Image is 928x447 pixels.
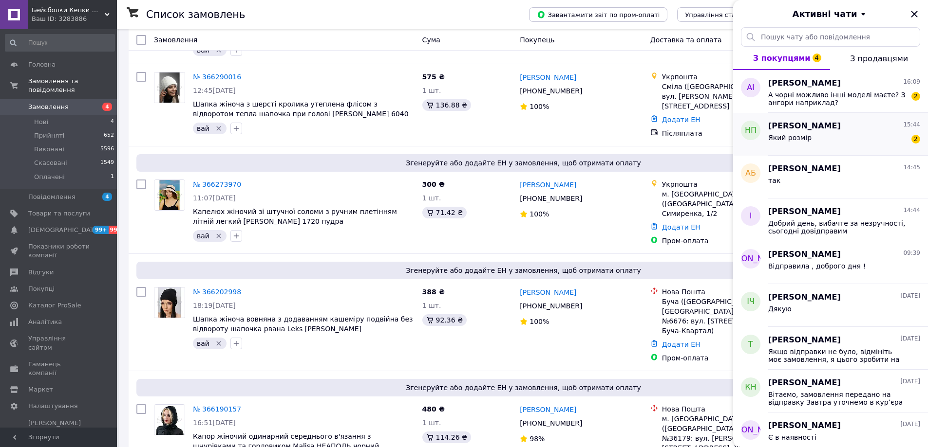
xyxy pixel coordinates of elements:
span: Відправила , доброго дня ! [768,262,866,270]
div: [PHONE_NUMBER] [518,84,584,98]
span: Бейсболки Кепки Шапки Аксесуари оптом со склада [32,6,105,15]
span: 99+ [109,226,125,234]
span: [DATE] [900,377,920,386]
span: [PERSON_NAME] [768,292,841,303]
div: 114.26 ₴ [422,431,471,443]
a: Додати ЕН [662,340,701,348]
div: [PHONE_NUMBER] [518,192,584,205]
a: [PERSON_NAME] [520,72,576,82]
img: Фото товару [154,72,185,103]
span: Повідомлення [28,193,76,201]
span: Прийняті [34,131,64,140]
span: 11:07[DATE] [193,194,236,202]
span: НП [745,125,757,136]
button: ІЧ[PERSON_NAME][DATE]Дякую [733,284,928,327]
button: АБ[PERSON_NAME]14:45так [733,156,928,198]
span: Управління сайтом [28,334,90,352]
span: Скасовані [34,159,67,167]
div: Пром-оплата [662,353,799,363]
div: Сміла ([GEOGRAPHIC_DATA].), 20708, вул. [PERSON_NAME][STREET_ADDRESS] [662,82,799,111]
svg: Видалити мітку [215,125,223,132]
a: Додати ЕН [662,223,701,231]
div: Укрпошта [662,179,799,189]
span: Cума [422,36,440,44]
span: Дякую [768,305,792,313]
span: Покупці [28,285,55,293]
div: Ваш ID: 3283886 [32,15,117,23]
input: Пошук чату або повідомлення [741,27,920,47]
span: [DATE] [900,335,920,343]
img: Фото товару [154,287,185,318]
span: вай [197,125,209,132]
div: [PHONE_NUMBER] [518,299,584,313]
input: Пошук [5,34,115,52]
span: Активні чати [792,8,857,20]
button: Завантажити звіт по пром-оплаті [529,7,667,22]
span: 18:19[DATE] [193,302,236,309]
span: АБ [745,168,756,179]
span: Оплачені [34,173,65,181]
a: [PERSON_NAME] [520,405,576,414]
div: Укрпошта [662,72,799,82]
span: 09:39 [903,249,920,257]
span: 652 [104,131,114,140]
button: АІ[PERSON_NAME]16:09А чорні можливо інші моделі маєте? З ангори наприклад?2 [733,70,928,113]
span: [PERSON_NAME] [768,249,841,260]
span: [DATE] [900,292,920,300]
span: 99+ [93,226,109,234]
span: 1 [111,173,114,181]
span: Замовлення [28,103,69,111]
span: Капелюх жіночий зі штучної соломи з ручним плетінням літній легкий [PERSON_NAME] 1720 пудра [193,208,397,225]
h1: Список замовлень [146,9,245,20]
span: 1 шт. [422,302,441,309]
span: 575 ₴ [422,73,445,81]
button: І[PERSON_NAME]14:44Добрий день, вибачте за незручності, сьогодні довідправим [733,198,928,241]
a: Шапка жіноча вовняна з додаванням кашеміру подвійна без відвороту шапочка рвана Leks [PERSON_NAME] [193,315,413,333]
span: 100% [530,103,549,110]
span: 480 ₴ [422,405,445,413]
button: Управління статусами [677,7,767,22]
button: КН[PERSON_NAME][DATE]Вітаємо, замовлення передано на відправку Завтра уточнемо в курʼєра [733,370,928,412]
span: 1 шт. [422,419,441,427]
span: 388 ₴ [422,288,445,296]
a: Додати ЕН [662,116,701,124]
div: Буча ([GEOGRAPHIC_DATA], [GEOGRAPHIC_DATA].), Поштомат №6676: вул. [STREET_ADDRESS] (ЖК Буча-Квар... [662,297,799,336]
a: Шапка жіноча з шерсті кролика утеплена флісом з відворотом тепла шапочка при голові [PERSON_NAME]... [193,100,409,127]
span: 1549 [100,159,114,167]
span: Якщо відправки не було, відмініть моє замовлення, я цього зробити на жаль не можу [768,348,907,363]
span: Налаштування [28,402,78,411]
span: І [750,211,752,222]
div: 92.36 ₴ [422,314,467,326]
span: 100% [530,210,549,218]
a: [PERSON_NAME] [520,287,576,297]
div: 136.88 ₴ [422,99,471,111]
span: 16:09 [903,78,920,86]
span: З продавцями [850,54,908,63]
a: № 366202998 [193,288,241,296]
div: Нова Пошта [662,404,799,414]
span: [DATE] [900,420,920,429]
a: № 366290016 [193,73,241,81]
span: 300 ₴ [422,180,445,188]
div: 71.42 ₴ [422,207,467,218]
span: Завантажити звіт по пром-оплаті [537,10,660,19]
span: [DEMOGRAPHIC_DATA] [28,226,100,234]
span: Аналітика [28,318,62,326]
span: АІ [747,82,755,93]
span: Згенеруйте або додайте ЕН у замовлення, щоб отримати оплату [140,158,907,168]
a: № 366273970 [193,180,241,188]
span: [PERSON_NAME] [768,121,841,132]
span: Згенеруйте або додайте ЕН у замовлення, щоб отримати оплату [140,266,907,275]
span: Який розмір [768,134,812,142]
a: Фото товару [154,287,185,318]
span: 14:45 [903,163,920,172]
span: 1 шт. [422,194,441,202]
span: Покупець [520,36,554,44]
span: Товари та послуги [28,209,90,218]
div: м. [GEOGRAPHIC_DATA] ([GEOGRAPHIC_DATA].), 03134, вул. Симиренка, 1/2 [662,189,799,218]
img: Фото товару [154,405,185,435]
a: Фото товару [154,72,185,103]
span: [PERSON_NAME] [719,253,783,265]
div: Пром-оплата [662,236,799,246]
span: Вітаємо, замовлення передано на відправку Завтра уточнемо в курʼєра [768,391,907,406]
